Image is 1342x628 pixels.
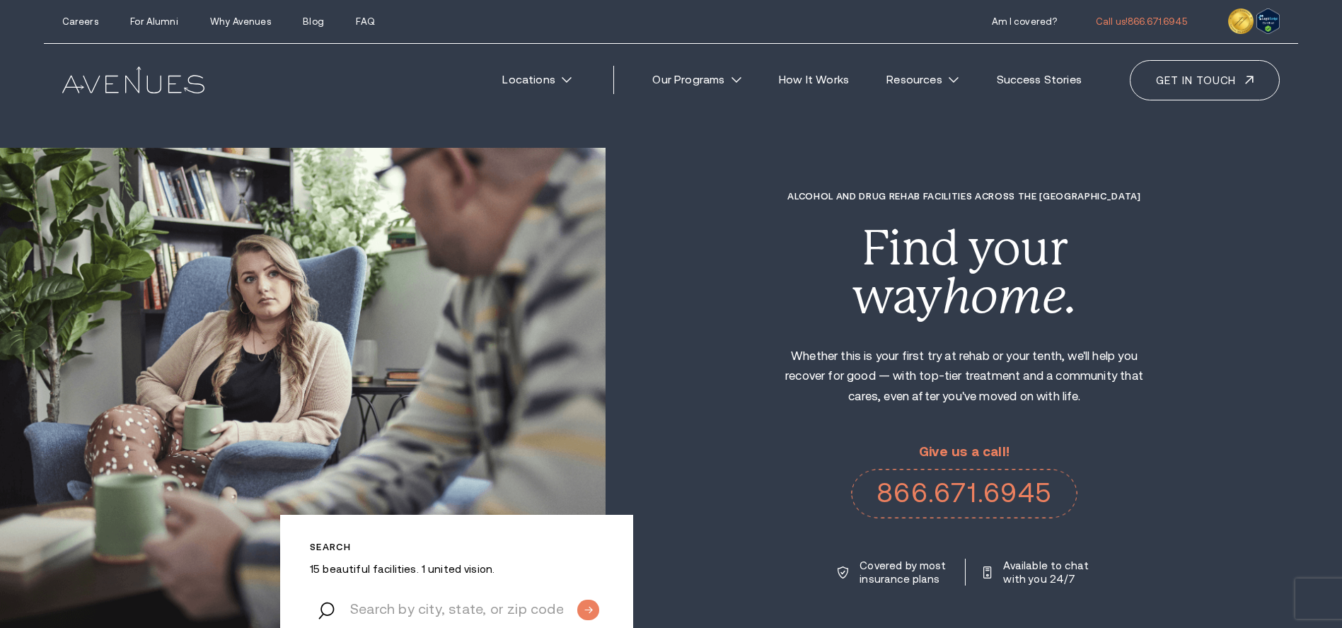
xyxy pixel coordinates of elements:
[1003,559,1091,586] p: Available to chat with you 24/7
[860,559,947,586] p: Covered by most insurance plans
[771,191,1157,202] h1: Alcohol and Drug Rehab Facilities across the [GEOGRAPHIC_DATA]
[488,64,586,95] a: Locations
[130,16,178,27] a: For Alumni
[1096,16,1188,27] a: Call us!866.671.6945
[303,16,324,27] a: Blog
[838,559,947,586] a: Covered by most insurance plans
[1128,16,1188,27] span: 866.671.6945
[356,16,374,27] a: FAQ
[210,16,270,27] a: Why Avenues
[983,559,1091,586] a: Available to chat with you 24/7
[851,469,1077,518] a: 866.671.6945
[310,562,603,576] p: 15 beautiful facilities. 1 united vision.
[982,64,1096,95] a: Success Stories
[577,600,599,620] input: Submit
[765,64,864,95] a: How It Works
[992,16,1058,27] a: Am I covered?
[1256,8,1280,34] img: Verify Approval for www.avenuesrecovery.com
[851,445,1077,460] p: Give us a call!
[1130,60,1280,100] a: Get in touch
[310,542,603,552] p: Search
[771,224,1157,321] div: Find your way
[638,64,756,95] a: Our Programs
[942,268,1077,324] i: home.
[62,16,98,27] a: Careers
[872,64,973,95] a: Resources
[1256,13,1280,26] a: Verify LegitScript Approval for www.avenuesrecovery.com
[771,347,1157,407] p: Whether this is your first try at rehab or your tenth, we'll help you recover for good — with top...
